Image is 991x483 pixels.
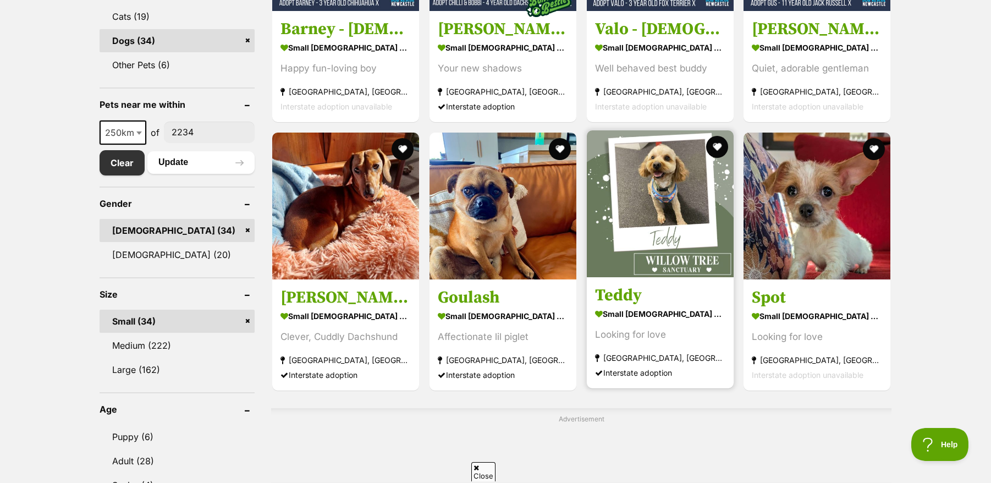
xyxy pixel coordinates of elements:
a: Dogs (34) [100,29,255,52]
header: Gender [100,199,255,208]
h3: Valo - [DEMOGRAPHIC_DATA] Fox Terrier X [595,19,725,40]
a: Large (162) [100,358,255,381]
strong: [GEOGRAPHIC_DATA], [GEOGRAPHIC_DATA] [595,84,725,99]
div: Clever, Cuddly Dachshund [280,330,411,344]
button: Update [147,151,255,173]
iframe: Help Scout Beacon - Open [911,428,969,461]
span: Interstate adoption unavailable [595,102,707,111]
span: 250km [101,125,145,140]
h3: Spot [752,287,882,308]
img: Spot - Chihuahua x Cavalier King Charles Spaniel Dog [744,133,890,279]
strong: [GEOGRAPHIC_DATA], [GEOGRAPHIC_DATA] [438,84,568,99]
header: Size [100,289,255,299]
div: Looking for love [595,327,725,342]
img: Bruce 🌭 - Dachshund (Miniature) Dog [272,133,419,279]
strong: small [DEMOGRAPHIC_DATA] Dog [280,40,411,56]
strong: small [DEMOGRAPHIC_DATA] Dog [438,308,568,324]
h3: [PERSON_NAME] 🌭 [280,287,411,308]
input: postcode [164,122,255,142]
div: Well behaved best buddy [595,61,725,76]
button: favourite [863,138,885,160]
header: Age [100,404,255,414]
strong: [GEOGRAPHIC_DATA], [GEOGRAPHIC_DATA] [752,353,882,367]
strong: [GEOGRAPHIC_DATA], [GEOGRAPHIC_DATA] [280,84,411,99]
strong: small [DEMOGRAPHIC_DATA] Dog [752,40,882,56]
img: Goulash - Pug Dog [430,133,576,279]
h3: [PERSON_NAME] - [DEMOGRAPHIC_DATA] [PERSON_NAME] X [752,19,882,40]
div: Interstate adoption [438,367,568,382]
strong: [GEOGRAPHIC_DATA], [GEOGRAPHIC_DATA] [438,353,568,367]
a: Other Pets (6) [100,53,255,76]
span: 250km [100,120,146,145]
span: Interstate adoption unavailable [752,102,863,111]
h3: Barney - [DEMOGRAPHIC_DATA] Chihuahua X Terrier [280,19,411,40]
a: Barney - [DEMOGRAPHIC_DATA] Chihuahua X Terrier small [DEMOGRAPHIC_DATA] Dog Happy fun-loving boy... [272,10,419,122]
button: favourite [392,138,414,160]
a: [PERSON_NAME] & Chilli - [DEMOGRAPHIC_DATA] Miniature Dachshunds small [DEMOGRAPHIC_DATA] Dog You... [430,10,576,122]
div: Interstate adoption [595,365,725,380]
a: Small (34) [100,310,255,333]
strong: small [DEMOGRAPHIC_DATA] Dog [595,40,725,56]
a: Valo - [DEMOGRAPHIC_DATA] Fox Terrier X small [DEMOGRAPHIC_DATA] Dog Well behaved best buddy [GEO... [587,10,734,122]
strong: small [DEMOGRAPHIC_DATA] Dog [438,40,568,56]
a: Clear [100,150,145,175]
h3: Teddy [595,285,725,306]
div: Quiet, adorable gentleman [752,61,882,76]
header: Pets near me within [100,100,255,109]
div: Your new shadows [438,61,568,76]
a: Puppy (6) [100,425,255,448]
span: Interstate adoption unavailable [752,370,863,380]
div: Looking for love [752,330,882,344]
a: [PERSON_NAME] 🌭 small [DEMOGRAPHIC_DATA] Dog Clever, Cuddly Dachshund [GEOGRAPHIC_DATA], [GEOGRAP... [272,279,419,391]
div: Affectionate lil piglet [438,330,568,344]
h3: [PERSON_NAME] & Chilli - [DEMOGRAPHIC_DATA] Miniature Dachshunds [438,19,568,40]
div: Interstate adoption [280,367,411,382]
a: [DEMOGRAPHIC_DATA] (20) [100,243,255,266]
span: Close [471,462,495,481]
a: Medium (222) [100,334,255,357]
a: Teddy small [DEMOGRAPHIC_DATA] Dog Looking for love [GEOGRAPHIC_DATA], [GEOGRAPHIC_DATA] Intersta... [587,277,734,388]
a: Cats (19) [100,5,255,28]
a: Adult (28) [100,449,255,473]
a: [PERSON_NAME] - [DEMOGRAPHIC_DATA] [PERSON_NAME] X small [DEMOGRAPHIC_DATA] Dog Quiet, adorable g... [744,10,890,122]
strong: small [DEMOGRAPHIC_DATA] Dog [595,306,725,322]
strong: [GEOGRAPHIC_DATA], [GEOGRAPHIC_DATA] [752,84,882,99]
strong: small [DEMOGRAPHIC_DATA] Dog [752,308,882,324]
strong: [GEOGRAPHIC_DATA], [GEOGRAPHIC_DATA] [280,353,411,367]
a: Spot small [DEMOGRAPHIC_DATA] Dog Looking for love [GEOGRAPHIC_DATA], [GEOGRAPHIC_DATA] Interstat... [744,279,890,391]
div: Happy fun-loving boy [280,61,411,76]
span: of [151,126,159,139]
span: Interstate adoption unavailable [280,102,392,111]
strong: [GEOGRAPHIC_DATA], [GEOGRAPHIC_DATA] [595,350,725,365]
a: [DEMOGRAPHIC_DATA] (34) [100,219,255,242]
h3: Goulash [438,287,568,308]
button: favourite [706,136,728,158]
button: favourite [549,138,571,160]
img: Teddy - Cavalier King Charles Spaniel Dog [587,130,734,277]
div: Interstate adoption [438,99,568,114]
strong: small [DEMOGRAPHIC_DATA] Dog [280,308,411,324]
a: Goulash small [DEMOGRAPHIC_DATA] Dog Affectionate lil piglet [GEOGRAPHIC_DATA], [GEOGRAPHIC_DATA]... [430,279,576,391]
